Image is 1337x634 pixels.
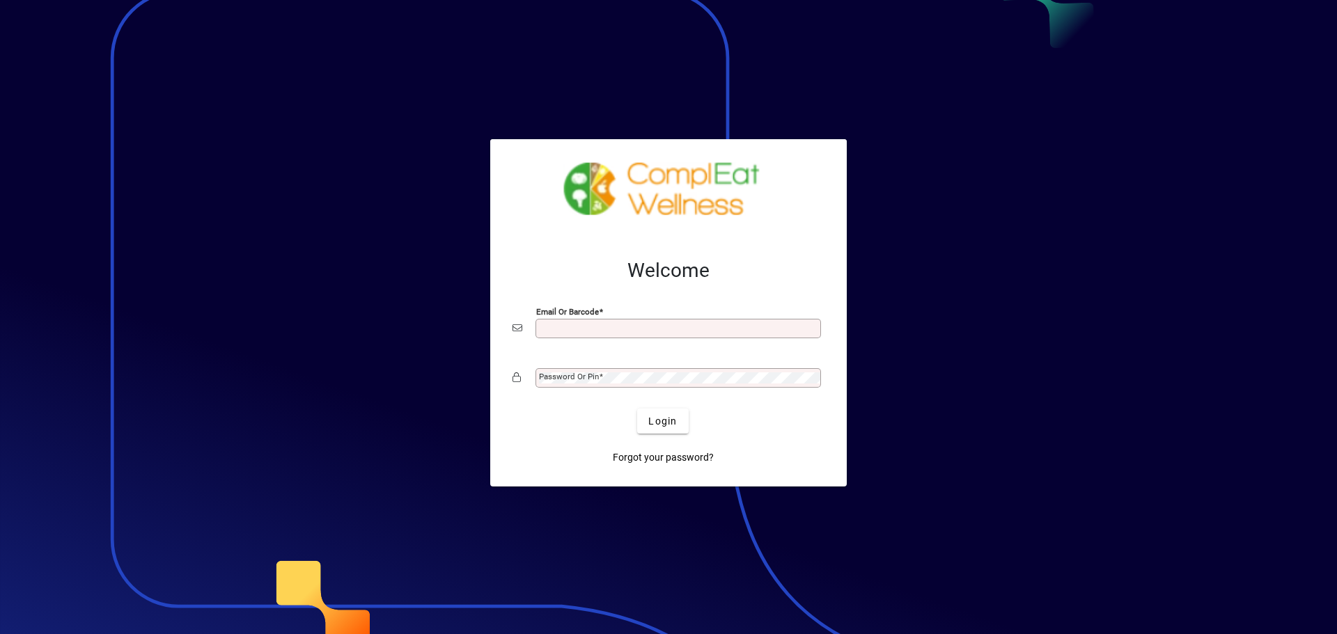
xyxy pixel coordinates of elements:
[536,307,599,317] mat-label: Email or Barcode
[648,414,677,429] span: Login
[607,445,719,470] a: Forgot your password?
[613,450,714,465] span: Forgot your password?
[539,372,599,381] mat-label: Password or Pin
[637,409,688,434] button: Login
[513,259,824,283] h2: Welcome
